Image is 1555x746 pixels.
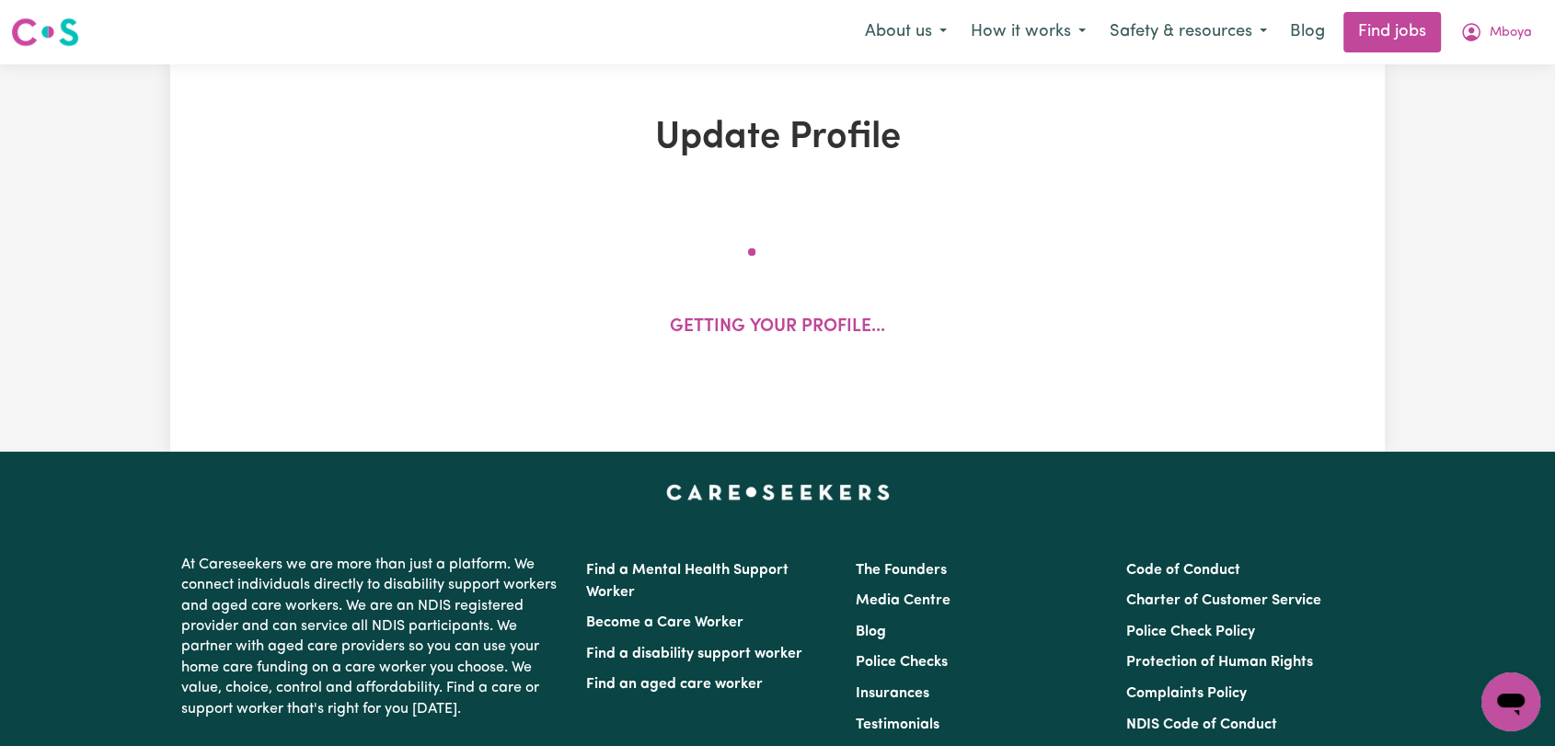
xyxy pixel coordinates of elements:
p: At Careseekers we are more than just a platform. We connect individuals directly to disability su... [181,547,564,727]
a: Careseekers logo [11,11,79,53]
a: NDIS Code of Conduct [1126,717,1277,732]
iframe: Button to launch messaging window [1481,672,1540,731]
a: Police Checks [856,655,948,670]
a: Find an aged care worker [586,677,763,692]
button: About us [853,13,959,52]
a: Become a Care Worker [586,615,743,630]
a: Police Check Policy [1126,625,1255,639]
a: Find a disability support worker [586,647,802,661]
a: Media Centre [856,593,950,608]
h1: Update Profile [384,116,1171,160]
a: Code of Conduct [1126,563,1240,578]
a: Blog [1279,12,1336,52]
a: Insurances [856,686,929,701]
button: My Account [1448,13,1544,52]
a: Careseekers home page [666,485,890,499]
a: Testimonials [856,717,939,732]
span: Mboya [1490,23,1532,43]
a: Find a Mental Health Support Worker [586,563,789,600]
a: Protection of Human Rights [1126,655,1313,670]
a: The Founders [856,563,947,578]
button: How it works [959,13,1098,52]
a: Find jobs [1343,12,1441,52]
button: Safety & resources [1098,13,1279,52]
a: Charter of Customer Service [1126,593,1321,608]
a: Blog [856,625,886,639]
img: Careseekers logo [11,16,79,49]
a: Complaints Policy [1126,686,1247,701]
p: Getting your profile... [670,315,885,341]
